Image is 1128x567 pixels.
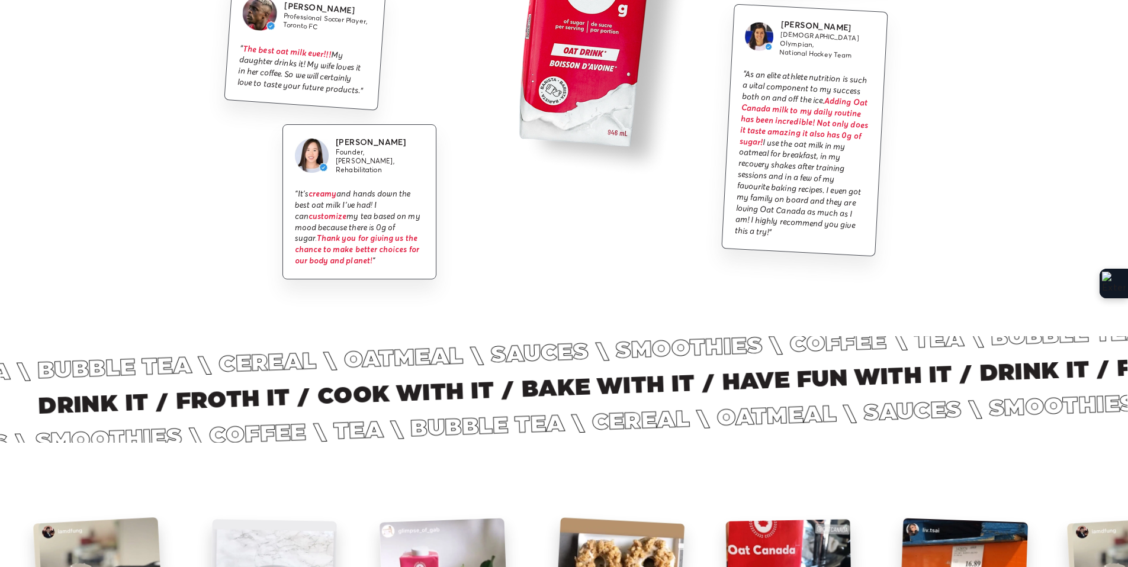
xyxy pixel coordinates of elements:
[780,19,875,35] div: [PERSON_NAME]
[739,95,868,148] span: Adding Oat Canada milk to my daily routine has been incredible! Not only does it taste amazing it...
[779,30,875,62] div: [DEMOGRAPHIC_DATA] Olympian , National Hockey Team
[295,189,424,267] p: “It’s and hands down the best oat milk I’ve had! I can my tea based on my mood because there is 0...
[242,43,331,60] span: The best oat milk ever!!!
[336,148,423,175] div: Founder, [PERSON_NAME] , Rehabilitation
[308,211,347,222] span: customize
[237,43,369,97] p: “ My daughter drinks it! My wife loves it in her coffee. So we will certainly love to taste your ...
[734,69,872,243] p: “As an elite athlete nutrition is such a vital component to my success both on and off the ice. I...
[336,137,423,148] div: [PERSON_NAME]
[1102,272,1126,295] img: Extension Icon
[284,1,368,18] div: [PERSON_NAME]
[282,12,367,36] div: Professional Soccer Player , Toronto FC
[295,233,419,266] span: Thank you for giving us the chance to make better choices for our body and planet!
[308,188,336,199] span: creamy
